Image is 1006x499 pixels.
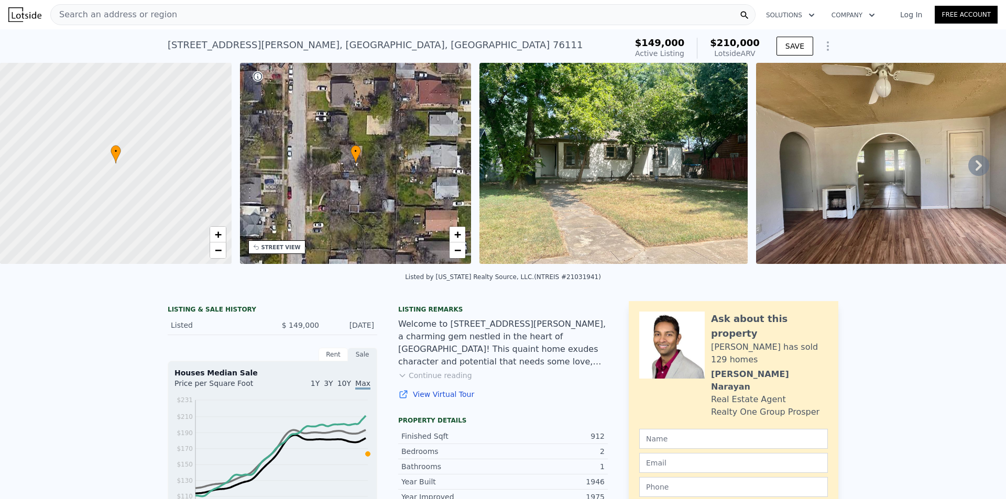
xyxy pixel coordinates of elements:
tspan: $210 [177,413,193,420]
span: − [214,243,221,257]
div: 2 [503,446,605,457]
div: 1946 [503,476,605,487]
div: Sale [348,348,377,361]
div: • [111,145,121,163]
div: [PERSON_NAME] Narayan [711,368,828,393]
div: Price per Square Foot [174,378,272,395]
img: Sale: 167458706 Parcel: 114111127 [479,63,748,264]
span: $149,000 [635,37,685,48]
div: Houses Median Sale [174,368,370,378]
div: STREET VIEW [261,243,301,251]
a: Zoom out [450,242,465,258]
span: 3Y [324,379,333,387]
div: Ask about this property [711,312,828,341]
div: [PERSON_NAME] has sold 129 homes [711,341,828,366]
div: Listed [171,320,264,330]
button: Solutions [758,6,823,25]
a: View Virtual Tour [398,389,608,400]
input: Name [639,429,828,449]
div: Listed by [US_STATE] Realty Source, LLC. (NTREIS #21031941) [405,273,601,281]
span: 1Y [311,379,320,387]
a: Zoom out [210,242,226,258]
span: + [454,228,461,241]
a: Zoom in [210,227,226,242]
div: 912 [503,431,605,441]
span: Max [355,379,370,390]
div: Bathrooms [401,461,503,472]
span: • [111,147,121,156]
div: [DATE] [327,320,374,330]
div: 1 [503,461,605,472]
div: LISTING & SALE HISTORY [168,305,377,316]
span: $210,000 [710,37,760,48]
div: Rent [319,348,348,361]
a: Zoom in [450,227,465,242]
div: Real Estate Agent [711,393,786,406]
div: Finished Sqft [401,431,503,441]
tspan: $231 [177,396,193,404]
div: Realty One Group Prosper [711,406,819,418]
div: [STREET_ADDRESS][PERSON_NAME] , [GEOGRAPHIC_DATA] , [GEOGRAPHIC_DATA] 76111 [168,38,583,52]
span: $ 149,000 [282,321,319,329]
div: Lotside ARV [710,48,760,59]
tspan: $190 [177,429,193,437]
span: Active Listing [635,49,684,58]
div: • [351,145,361,163]
tspan: $130 [177,477,193,484]
button: Continue reading [398,370,472,381]
a: Free Account [935,6,998,24]
div: Welcome to [STREET_ADDRESS][PERSON_NAME], a charming gem nestled in the heart of [GEOGRAPHIC_DATA... [398,318,608,368]
button: Company [823,6,883,25]
div: Listing remarks [398,305,608,314]
span: − [454,243,461,257]
button: SAVE [777,37,813,56]
button: Show Options [817,36,838,57]
span: • [351,147,361,156]
div: Property details [398,416,608,425]
a: Log In [888,9,935,20]
div: Bedrooms [401,446,503,457]
img: Lotside [8,7,41,22]
tspan: $150 [177,461,193,468]
input: Email [639,453,828,473]
span: + [214,228,221,241]
div: Year Built [401,476,503,487]
input: Phone [639,477,828,497]
tspan: $170 [177,445,193,452]
span: 10Y [337,379,351,387]
span: Search an address or region [51,8,177,21]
